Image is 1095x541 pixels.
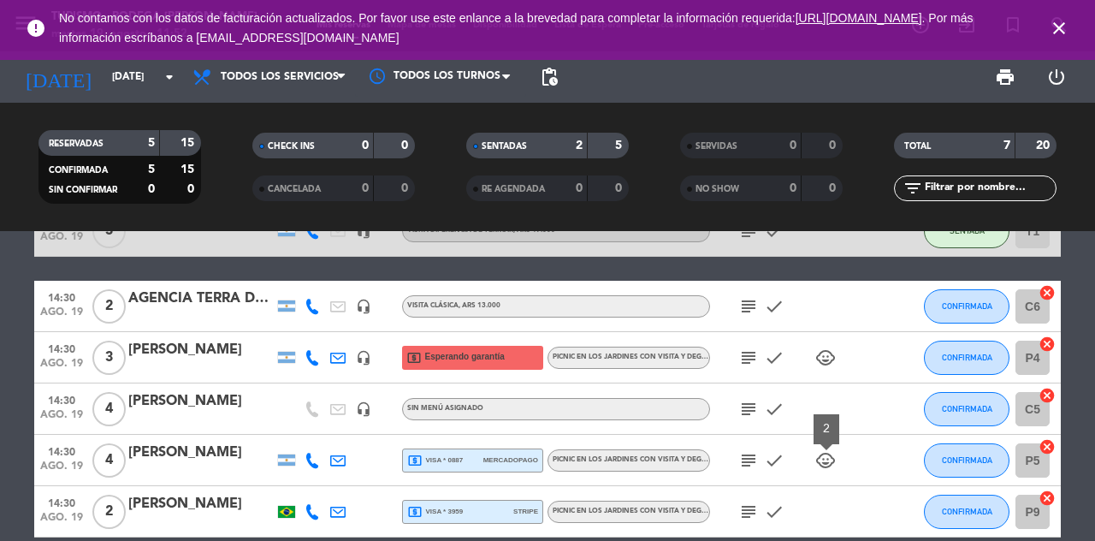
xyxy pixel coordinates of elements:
span: RESERVADAS [49,140,104,148]
i: check [764,296,784,317]
i: local_atm [407,453,423,468]
span: ago. 19 [40,409,83,429]
i: subject [738,502,759,522]
button: CONFIRMADA [924,495,1009,529]
div: AGENCIA TERRA DO VINHO - [PERSON_NAME] [128,288,274,310]
i: child_care [815,450,836,471]
button: CONFIRMADA [924,289,1009,324]
i: cancel [1039,490,1056,507]
span: , ARS 13.000 [459,302,500,309]
strong: 0 [362,182,369,194]
i: close [1049,18,1069,39]
span: 14:30 [40,389,83,409]
span: RE AGENDADA [482,185,545,193]
span: No contamos con los datos de facturación actualizados. Por favor use este enlance a la brevedad p... [59,11,973,45]
span: CANCELADA [268,185,321,193]
span: 14:30 [40,338,83,358]
span: CONFIRMADA [942,455,992,465]
i: filter_list [903,178,923,199]
button: CONFIRMADA [924,443,1009,478]
strong: 0 [790,140,796,152]
span: NO SHOW [695,185,739,193]
strong: 7 [1003,140,1010,152]
strong: 0 [401,182,411,194]
span: 3 [92,214,126,248]
span: SERVIDAS [695,142,737,151]
span: visa * 3959 [407,504,463,520]
input: Filtrar por nombre... [923,179,1056,198]
i: arrow_drop_down [159,67,180,87]
strong: 0 [401,140,411,152]
i: error [26,18,46,39]
span: print [995,67,1015,87]
i: subject [738,296,759,317]
span: CONFIRMADA [49,166,108,175]
i: [DATE] [13,58,104,96]
span: SENTADA [950,226,985,235]
i: check [764,399,784,419]
span: PICNIC EN LOS JARDINES CON VISITA Y DEGUSTACIÓN CLÁSICA [553,456,767,463]
button: SENTADA [924,214,1009,248]
strong: 5 [148,163,155,175]
div: [PERSON_NAME] [128,339,274,361]
strong: 0 [187,183,198,195]
i: subject [738,450,759,471]
span: 4 [92,443,126,478]
i: check [764,221,784,241]
span: ago. 19 [40,306,83,326]
span: 2 [92,289,126,324]
i: cancel [1039,387,1056,404]
span: ago. 19 [40,512,83,532]
strong: 0 [615,182,625,194]
span: CONFIRMADA [942,353,992,362]
div: 2 [814,414,839,444]
i: headset_mic [356,401,371,417]
strong: 2 [576,140,583,152]
strong: 0 [148,183,155,195]
strong: 0 [576,182,583,194]
span: Todos los servicios [221,71,339,83]
span: stripe [513,506,538,517]
span: 14:30 [40,441,83,461]
i: power_settings_new [1046,67,1067,87]
span: , ARS 17.000 [513,227,555,234]
i: check [764,502,784,522]
i: headset_mic [356,350,371,366]
strong: 0 [829,140,839,152]
strong: 20 [1036,140,1053,152]
i: subject [738,221,759,241]
span: SENTADAS [482,142,527,151]
span: Sin menú asignado [407,405,483,412]
i: headset_mic [356,299,371,314]
span: mercadopago [483,455,538,466]
div: [PERSON_NAME] [128,390,274,413]
span: CHECK INS [268,142,315,151]
span: CONFIRMADA [942,301,992,311]
i: local_atm [407,504,423,520]
i: child_care [815,348,836,368]
span: 14:30 [40,287,83,306]
strong: 0 [829,182,839,194]
span: PICNIC EN LOS JARDINES CON VISITA Y DEGUSTACIÓN CLÁSICA [553,508,809,514]
strong: 0 [362,140,369,152]
span: TOTAL [904,142,931,151]
span: VISITA CLÁSICA [407,302,500,309]
strong: 15 [181,163,198,175]
span: visa * 0887 [407,453,463,468]
i: subject [738,348,759,368]
strong: 0 [790,182,796,194]
i: cancel [1039,284,1056,301]
span: 3 [92,341,126,375]
span: 14:30 [40,492,83,512]
strong: 15 [181,137,198,149]
span: PICNIC EN LOS JARDINES CON VISITA Y DEGUSTACIÓN CLÁSICA [553,354,809,360]
i: check [764,348,784,368]
span: VISITA DIFERENCIA DE TERROIR [407,227,555,234]
div: [PERSON_NAME] [128,493,274,515]
i: cancel [1039,438,1056,455]
button: CONFIRMADA [924,341,1009,375]
span: pending_actions [539,67,559,87]
a: [URL][DOMAIN_NAME] [796,11,922,25]
i: headset_mic [356,223,371,239]
button: CONFIRMADA [924,392,1009,426]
